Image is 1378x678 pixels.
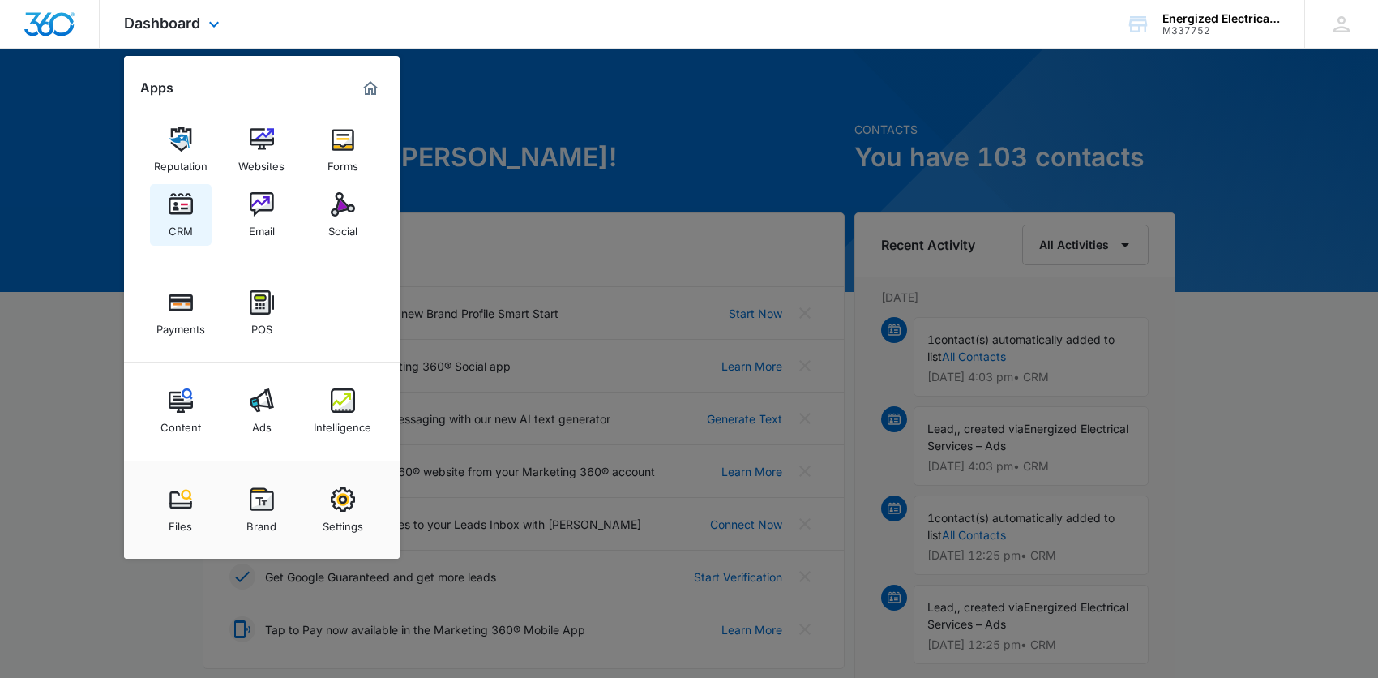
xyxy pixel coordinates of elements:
[160,413,201,434] div: Content
[249,217,275,238] div: Email
[156,315,205,336] div: Payments
[312,479,374,541] a: Settings
[150,479,212,541] a: Files
[251,315,272,336] div: POS
[246,512,276,533] div: Brand
[1162,25,1281,36] div: account id
[169,512,192,533] div: Files
[312,380,374,442] a: Intelligence
[312,119,374,181] a: Forms
[231,119,293,181] a: Websites
[231,380,293,442] a: Ads
[231,282,293,344] a: POS
[150,184,212,246] a: CRM
[150,282,212,344] a: Payments
[328,217,357,238] div: Social
[252,413,272,434] div: Ads
[1162,12,1281,25] div: account name
[357,75,383,101] a: Marketing 360® Dashboard
[238,152,285,173] div: Websites
[169,217,193,238] div: CRM
[231,479,293,541] a: Brand
[231,184,293,246] a: Email
[150,380,212,442] a: Content
[314,413,371,434] div: Intelligence
[150,119,212,181] a: Reputation
[312,184,374,246] a: Social
[154,152,208,173] div: Reputation
[140,80,173,96] h2: Apps
[124,15,200,32] span: Dashboard
[323,512,363,533] div: Settings
[327,152,358,173] div: Forms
